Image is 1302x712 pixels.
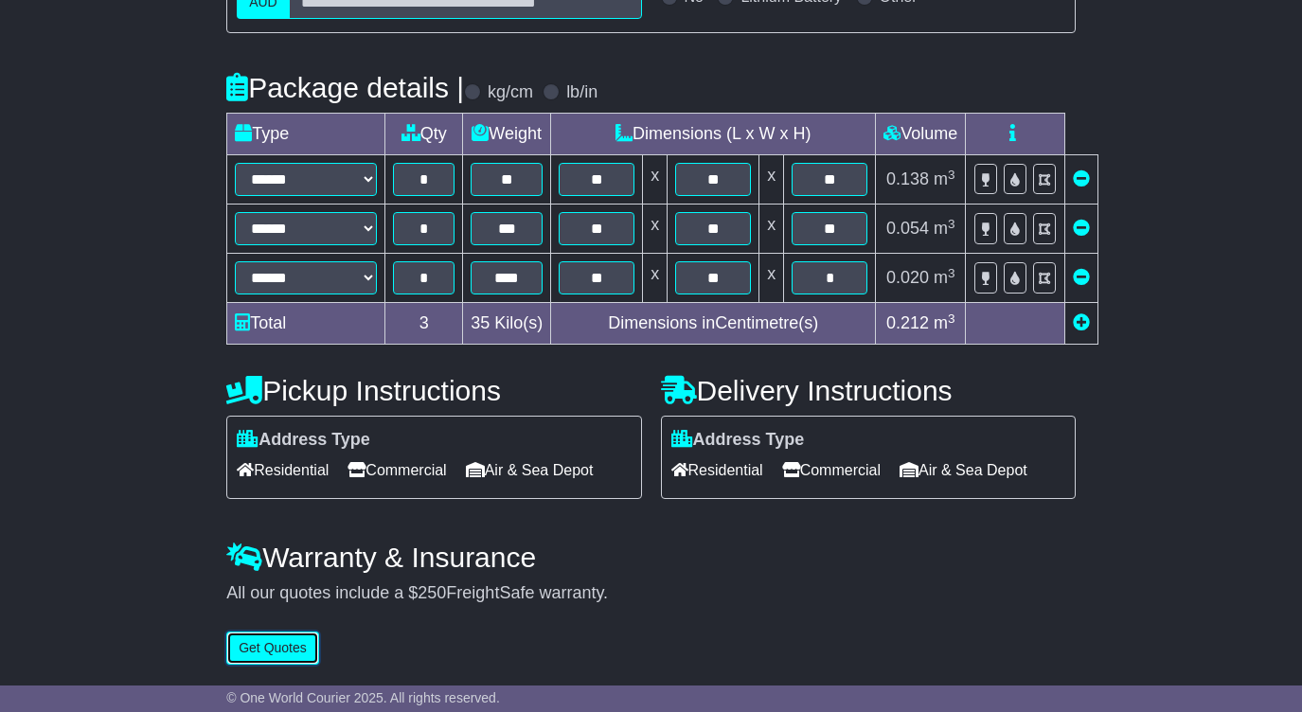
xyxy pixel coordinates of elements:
td: x [759,205,784,254]
td: Type [227,114,385,155]
span: Air & Sea Depot [466,455,594,485]
td: x [759,254,784,303]
span: 250 [418,583,446,602]
label: lb/in [566,82,597,103]
h4: Delivery Instructions [661,375,1076,406]
span: Residential [237,455,329,485]
a: Remove this item [1073,219,1090,238]
td: Dimensions in Centimetre(s) [551,303,876,345]
td: Qty [385,114,463,155]
span: Air & Sea Depot [900,455,1027,485]
div: All our quotes include a $ FreightSafe warranty. [226,583,1076,604]
td: Volume [876,114,966,155]
span: m [934,313,955,332]
td: Total [227,303,385,345]
sup: 3 [948,266,955,280]
td: x [643,205,668,254]
td: Kilo(s) [463,303,551,345]
a: Remove this item [1073,268,1090,287]
h4: Package details | [226,72,464,103]
span: 0.020 [886,268,929,287]
span: m [934,169,955,188]
td: x [759,155,784,205]
td: x [643,155,668,205]
label: Address Type [671,430,805,451]
label: kg/cm [488,82,533,103]
button: Get Quotes [226,632,319,665]
sup: 3 [948,217,955,231]
span: © One World Courier 2025. All rights reserved. [226,690,500,705]
label: Address Type [237,430,370,451]
span: Commercial [348,455,446,485]
span: 35 [471,313,490,332]
td: 3 [385,303,463,345]
h4: Pickup Instructions [226,375,641,406]
h4: Warranty & Insurance [226,542,1076,573]
sup: 3 [948,168,955,182]
span: 0.054 [886,219,929,238]
td: x [643,254,668,303]
span: Commercial [782,455,881,485]
span: 0.212 [886,313,929,332]
sup: 3 [948,311,955,326]
span: Residential [671,455,763,485]
a: Add new item [1073,313,1090,332]
td: Dimensions (L x W x H) [551,114,876,155]
span: m [934,219,955,238]
span: 0.138 [886,169,929,188]
td: Weight [463,114,551,155]
span: m [934,268,955,287]
a: Remove this item [1073,169,1090,188]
